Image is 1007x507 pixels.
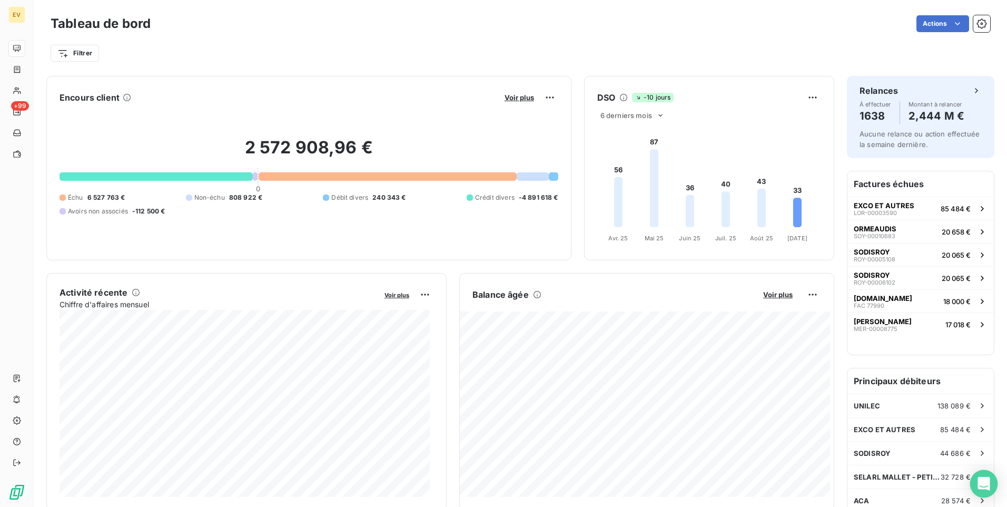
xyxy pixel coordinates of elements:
[505,93,534,102] span: Voir plus
[942,251,971,259] span: 20 065 €
[847,243,994,266] button: SODISROYROY-0000510820 065 €
[854,210,897,216] span: LOR-00003590
[60,91,120,104] h6: Encours client
[941,204,971,213] span: 85 484 €
[679,235,700,242] tspan: Juin 25
[970,470,998,498] div: Open Intercom Messenger
[940,425,971,434] span: 85 484 €
[860,130,980,149] span: Aucune relance ou action effectuée la semaine dernière.
[854,402,880,410] span: UNILEC
[132,207,165,216] span: -112 500 €
[847,313,994,336] button: [PERSON_NAME]MER-0000877517 018 €
[760,290,796,299] button: Voir plus
[60,286,127,299] h6: Activité récente
[472,288,529,301] h6: Balance âgée
[475,193,515,202] span: Crédit divers
[381,290,412,299] button: Voir plus
[854,225,896,233] span: ORMEAUDIS
[8,484,25,501] img: Logo LeanPay
[943,297,971,306] span: 18 000 €
[384,291,409,299] span: Voir plus
[608,235,628,242] tspan: Avr. 25
[854,317,912,326] span: [PERSON_NAME]
[941,496,971,505] span: 28 574 €
[256,184,260,193] span: 0
[68,207,128,216] span: Avoirs non associés
[68,193,83,202] span: Échu
[860,108,891,124] h4: 1638
[860,84,898,97] h6: Relances
[854,256,895,262] span: ROY-00005108
[60,299,377,310] span: Chiffre d'affaires mensuel
[854,294,912,303] span: [DOMAIN_NAME]
[854,271,890,279] span: SODISROY
[847,266,994,289] button: SODISROYROY-0000610220 065 €
[763,290,793,299] span: Voir plus
[501,93,537,102] button: Voir plus
[644,235,664,242] tspan: Mai 25
[847,171,994,197] h6: Factures échues
[937,402,971,410] span: 138 089 €
[51,45,99,62] button: Filtrer
[945,320,971,329] span: 17 018 €
[8,6,25,23] div: EV
[11,101,29,111] span: +99
[942,274,971,282] span: 20 065 €
[860,101,891,108] span: À effectuer
[194,193,225,202] span: Non-échu
[87,193,125,202] span: 6 527 763 €
[632,93,674,102] span: -10 jours
[60,137,558,169] h2: 2 572 908,96 €
[942,228,971,236] span: 20 658 €
[940,449,971,457] span: 44 686 €
[854,425,915,434] span: EXCO ET AUTRES
[229,193,262,202] span: 808 922 €
[854,303,884,309] span: FAC 77990
[787,235,807,242] tspan: [DATE]
[519,193,558,202] span: -4 891 618 €
[854,248,890,256] span: SODISROY
[941,473,971,481] span: 32 728 €
[51,14,151,33] h3: Tableau de bord
[847,197,994,220] button: EXCO ET AUTRESLOR-0000359085 484 €
[854,233,895,239] span: SOY-00010683
[909,101,964,108] span: Montant à relancer
[847,220,994,243] button: ORMEAUDISSOY-0001068320 658 €
[854,279,895,286] span: ROY-00006102
[372,193,406,202] span: 240 343 €
[854,496,869,505] span: ACA
[847,289,994,313] button: [DOMAIN_NAME]FAC 7799018 000 €
[600,111,652,120] span: 6 derniers mois
[854,201,914,210] span: EXCO ET AUTRES
[916,15,969,32] button: Actions
[854,449,891,457] span: SODISROY
[750,235,773,242] tspan: Août 25
[854,326,897,332] span: MER-00008775
[854,473,941,481] span: SELARL MALLET - PETILLON
[909,108,964,124] h4: 2,444 M €
[847,368,994,394] h6: Principaux débiteurs
[597,91,615,104] h6: DSO
[715,235,736,242] tspan: Juil. 25
[331,193,368,202] span: Débit divers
